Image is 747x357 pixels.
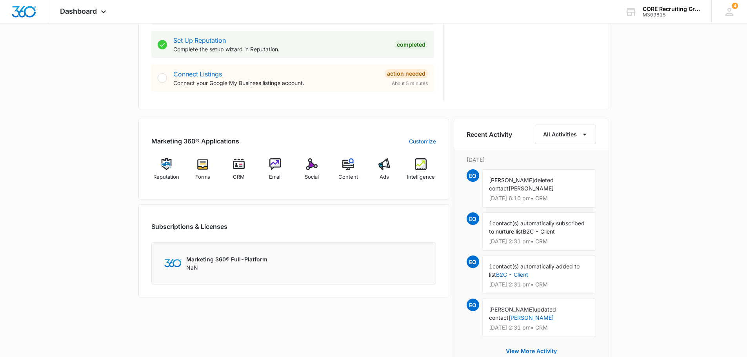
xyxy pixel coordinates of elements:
a: Connect Listings [173,70,222,78]
span: EO [467,169,479,182]
span: [PERSON_NAME] [489,177,534,183]
span: Intelligence [407,173,435,181]
div: account name [643,6,700,12]
span: Reputation [153,173,179,181]
a: Customize [409,137,436,145]
a: Reputation [151,158,182,187]
span: Ads [380,173,389,181]
span: EO [467,212,479,225]
span: Content [338,173,358,181]
span: EO [467,256,479,268]
h2: Marketing 360® Applications [151,136,239,146]
h2: Subscriptions & Licenses [151,222,227,231]
button: All Activities [535,125,596,144]
a: Social [297,158,327,187]
span: CRM [233,173,245,181]
p: Complete the setup wizard in Reputation. [173,45,388,53]
span: contact(s) automatically subscribed to nurture list [489,220,585,235]
p: Connect your Google My Business listings account. [173,79,378,87]
div: NaN [186,255,267,272]
div: account id [643,12,700,18]
a: Set Up Reputation [173,36,226,44]
p: [DATE] 2:31 pm • CRM [489,325,589,330]
p: Marketing 360® Full-Platform [186,255,267,263]
span: 1 [489,263,493,270]
div: Completed [394,40,428,49]
span: Forms [195,173,210,181]
span: About 5 minutes [392,80,428,87]
a: Forms [187,158,218,187]
span: Dashboard [60,7,97,15]
span: EO [467,299,479,311]
div: notifications count [732,3,738,9]
span: contact(s) automatically added to list [489,263,580,278]
span: Social [305,173,319,181]
span: [PERSON_NAME] [509,185,554,192]
p: [DATE] [467,156,596,164]
span: B2C - Client [523,228,555,235]
span: Email [269,173,282,181]
span: [PERSON_NAME] [489,306,534,313]
span: 1 [489,220,493,227]
div: Action Needed [385,69,428,78]
a: [PERSON_NAME] [509,314,554,321]
a: Content [333,158,363,187]
a: CRM [224,158,254,187]
a: Ads [369,158,400,187]
img: Marketing 360 Logo [164,259,182,267]
a: Intelligence [406,158,436,187]
a: Email [260,158,291,187]
a: B2C - Client [496,271,528,278]
p: [DATE] 2:31 pm • CRM [489,239,589,244]
p: [DATE] 2:31 pm • CRM [489,282,589,287]
p: [DATE] 6:10 pm • CRM [489,196,589,201]
span: 4 [732,3,738,9]
h6: Recent Activity [467,130,512,139]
